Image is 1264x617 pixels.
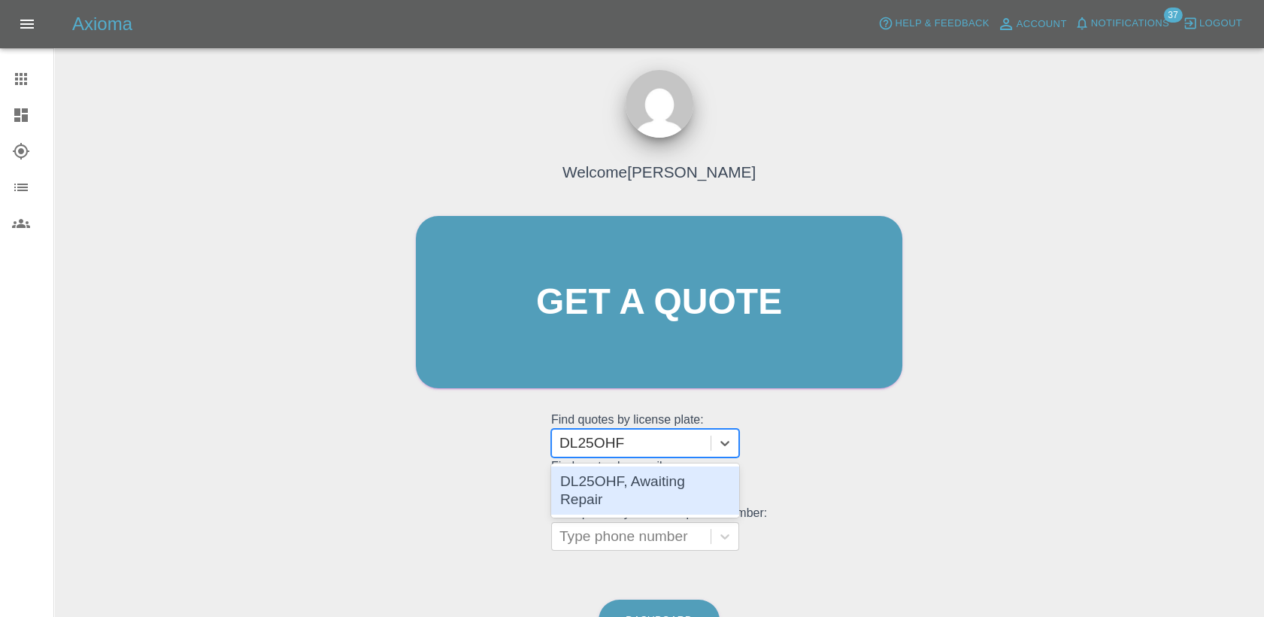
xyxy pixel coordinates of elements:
grid: Find quotes by customer phone number: [551,506,767,551]
span: Account [1017,16,1067,33]
grid: Find quotes by license plate: [551,413,767,457]
grid: Find quotes by email: [551,460,767,504]
button: Open drawer [9,6,45,42]
div: DL25OHF, Awaiting Repair [551,467,739,515]
img: ... [626,70,693,138]
button: Logout [1179,12,1246,35]
span: Help & Feedback [895,15,989,32]
button: Help & Feedback [874,12,993,35]
h5: Axioma [72,12,132,36]
button: Notifications [1071,12,1173,35]
a: Get a quote [416,216,902,388]
a: Account [993,12,1071,36]
span: Logout [1199,15,1242,32]
h4: Welcome [PERSON_NAME] [562,160,756,184]
span: 37 [1163,8,1182,23]
span: Notifications [1091,15,1169,32]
